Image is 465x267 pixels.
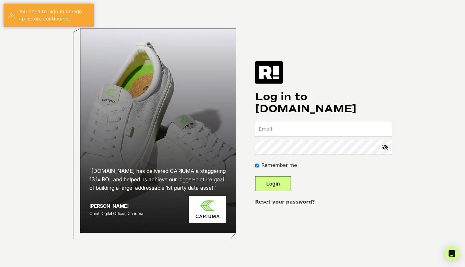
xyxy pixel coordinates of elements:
[89,211,143,216] span: Chief Digital Officer, Cariuma
[255,122,392,137] input: Email
[255,91,392,115] h1: Log in to [DOMAIN_NAME]
[89,167,226,192] h2: “[DOMAIN_NAME] has delivered CARIUMA a staggering 13.1x ROI, and helped us achieve our bigger-pic...
[445,247,459,261] div: Open Intercom Messenger
[89,203,128,209] strong: [PERSON_NAME]
[255,61,283,84] img: Retention.com
[189,196,226,223] img: Cariuma
[255,176,291,191] button: Login
[19,8,89,23] div: You need to sign in or sign up before continuing.
[261,162,297,169] label: Remember me
[255,199,315,205] a: Reset your password?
